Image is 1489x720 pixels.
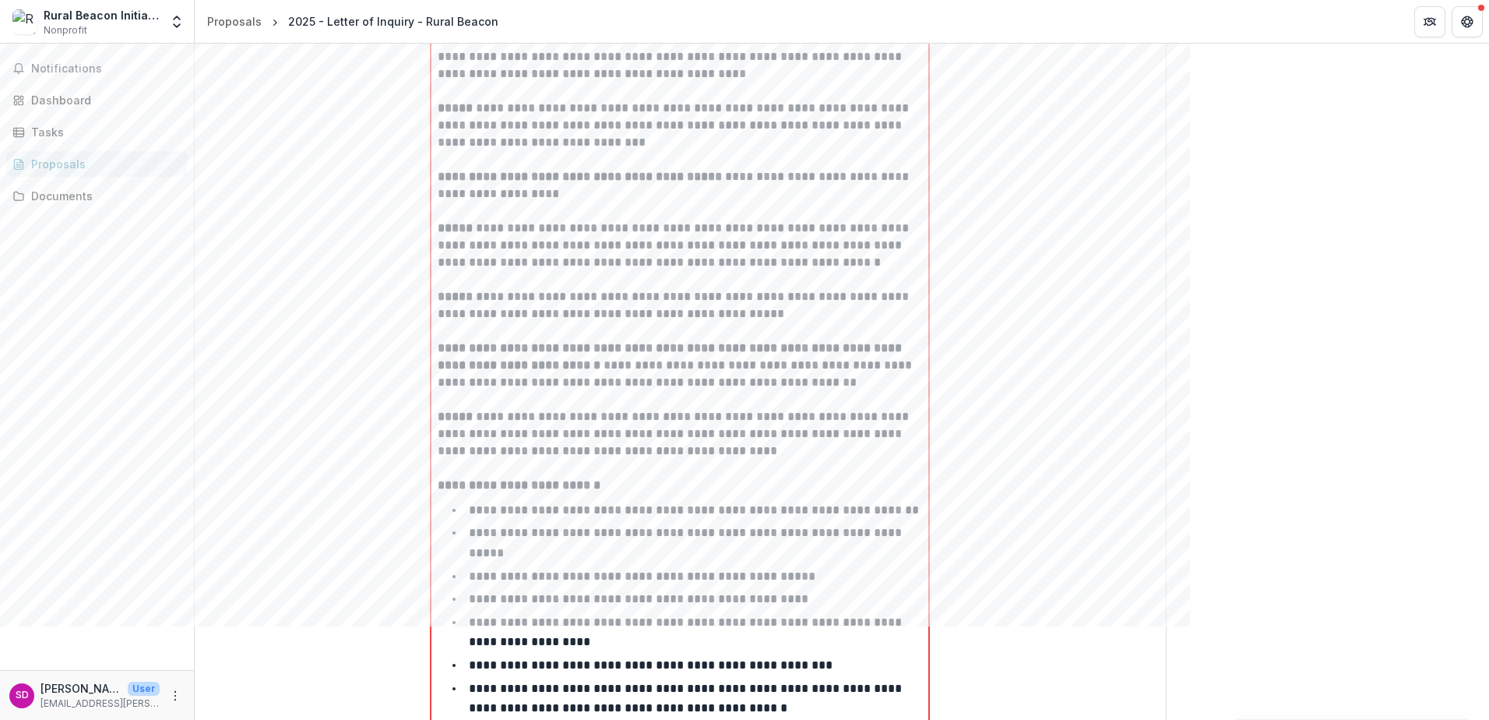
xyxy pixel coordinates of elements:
nav: breadcrumb [201,10,505,33]
a: Proposals [201,10,268,33]
button: More [166,686,185,705]
div: Documents [31,188,175,204]
span: Nonprofit [44,23,87,37]
a: Proposals [6,151,188,177]
div: Tasks [31,124,175,140]
div: Proposals [31,156,175,172]
div: Rural Beacon Initiative [44,7,160,23]
div: 2025 - Letter of Inquiry - Rural Beacon [288,13,498,30]
a: Dashboard [6,87,188,113]
p: [PERSON_NAME] [40,680,121,697]
a: Tasks [6,119,188,145]
button: Get Help [1452,6,1483,37]
p: [EMAIL_ADDRESS][PERSON_NAME][DOMAIN_NAME] [40,697,160,711]
div: Stu Dalheim [16,690,29,701]
span: Notifications [31,62,181,76]
div: Proposals [207,13,262,30]
button: Notifications [6,56,188,81]
button: Partners [1414,6,1445,37]
div: Dashboard [31,92,175,108]
img: Rural Beacon Initiative [12,9,37,34]
a: Documents [6,183,188,209]
button: Open entity switcher [166,6,188,37]
p: User [128,682,160,696]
